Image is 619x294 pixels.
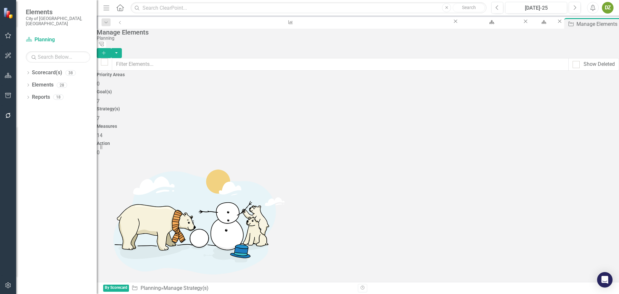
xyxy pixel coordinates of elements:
[32,81,54,89] a: Elements
[97,29,616,36] div: Manage Elements
[26,16,90,26] small: City of [GEOGRAPHIC_DATA], [GEOGRAPHIC_DATA]
[53,95,64,100] div: 18
[97,141,619,146] h4: Action
[535,24,551,32] div: Planning
[132,285,353,292] div: » Manage Strategy(s)
[465,24,516,32] div: City of [GEOGRAPHIC_DATA]
[462,5,476,10] span: Search
[505,2,567,14] button: [DATE]-25
[112,58,569,71] input: Filter Elements...
[459,18,522,26] a: City of [GEOGRAPHIC_DATA]
[32,94,50,101] a: Reports
[133,24,447,32] div: Provide Laserfiche accessibility to public hearing applications by working with the scan team to ...
[453,3,485,12] button: Search
[103,285,129,292] span: By Scorecard
[97,89,619,94] h4: Goal(s)
[127,18,452,26] a: Provide Laserfiche accessibility to public hearing applications by working with the scan team to ...
[26,36,90,44] a: Planning
[97,72,619,77] h4: Priority Areas
[97,124,619,129] h4: Measures
[584,61,615,68] div: Show Deleted
[97,157,290,286] img: Getting started
[57,82,67,88] div: 28
[131,2,486,14] input: Search ClearPoint...
[529,18,556,26] a: Planning
[32,69,62,76] a: Scorecard(s)
[26,51,90,63] input: Search Below...
[597,272,613,288] div: Open Intercom Messenger
[141,285,161,291] a: Planning
[26,8,90,16] span: Elements
[602,2,614,14] button: DZ
[507,4,565,12] div: [DATE]-25
[97,106,619,111] h4: Strategy(s)
[3,7,15,19] img: ClearPoint Strategy
[65,70,76,76] div: 38
[97,36,616,41] div: Planning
